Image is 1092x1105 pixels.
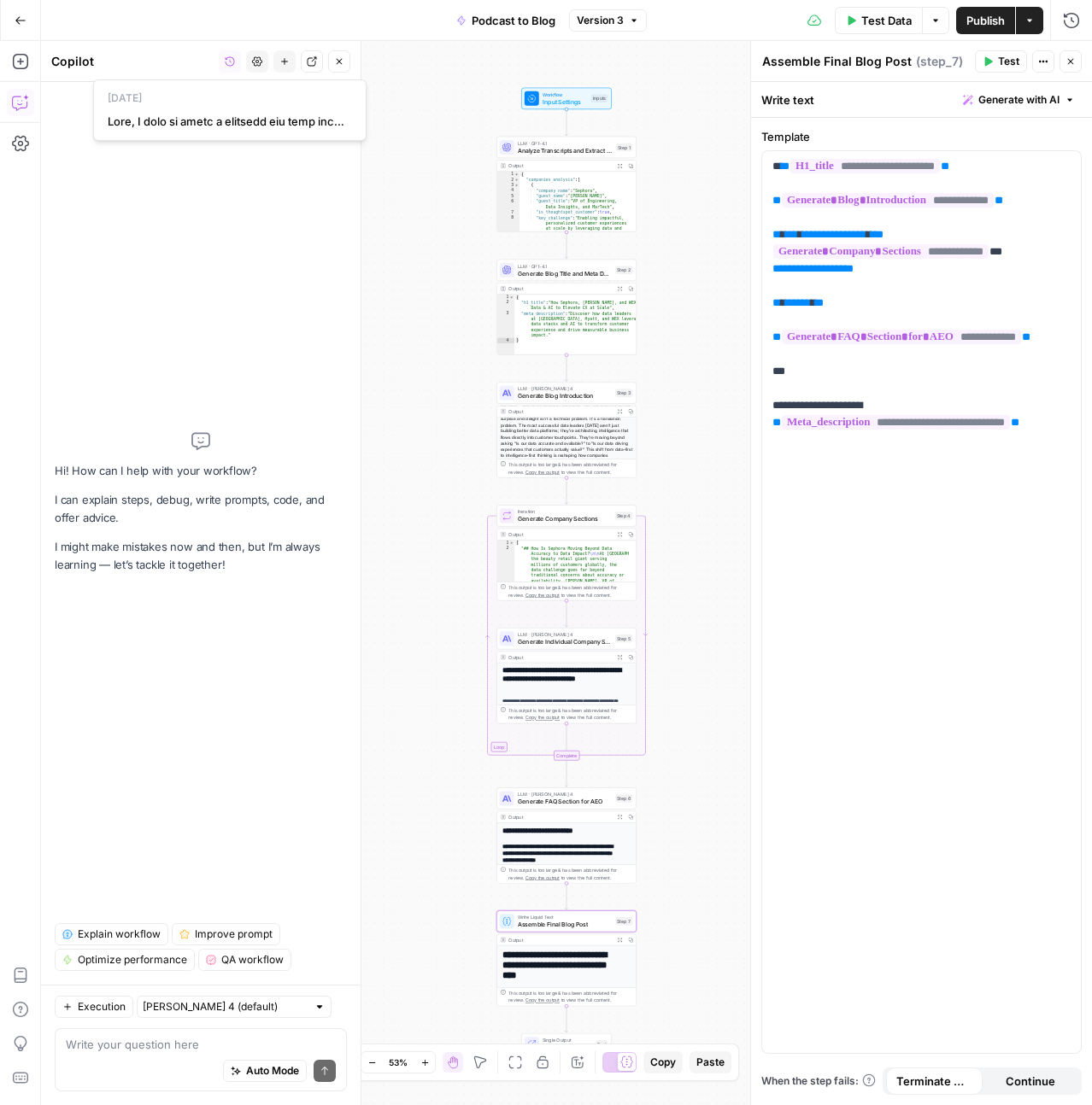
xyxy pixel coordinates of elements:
p: [DATE] [101,87,359,109]
button: Generate with AI [956,89,1082,111]
span: Copy the output [525,469,560,474]
span: LLM · GPT-4.1 [518,262,612,269]
span: Generate Individual Company Section [518,637,612,646]
g: Edge from step_1 to step_2 [565,232,567,259]
button: Test [975,50,1027,73]
span: Input Settings [543,97,587,107]
div: WorkflowInput SettingsInputs [496,88,637,109]
span: Generate Blog Introduction [518,392,612,401]
div: 3 [497,311,515,338]
span: Improve prompt [195,927,273,942]
button: Copy [643,1051,683,1073]
div: Output [508,408,612,415]
div: This output is too large & has been abbreviated for review. to view the full content. [508,867,632,881]
span: Workflow [543,91,587,97]
textarea: Assemble Final Blog Post [762,53,912,70]
a: When the step fails: [761,1073,876,1089]
g: Edge from start to step_1 [565,109,567,136]
span: Copy the output [525,874,560,880]
g: Edge from step_2 to step_3 [565,355,567,382]
div: LLM · GPT-4.1Generate Blog Title and Meta DescriptionStep 2Output{ "h1_title":"How Sephora, [PERS... [496,260,637,355]
div: Complete [554,751,579,761]
div: 4 [497,188,520,193]
span: 53% [389,1055,408,1069]
div: 7 [497,209,520,214]
span: LLM · [PERSON_NAME] 4 [518,385,612,392]
span: Toggle code folding, rows 2 through 332 [514,177,520,182]
span: Toggle code folding, rows 1 through 348 [514,172,520,177]
span: Explain workflow [78,927,161,942]
div: Step 4 [615,512,633,520]
div: 2 [497,300,515,311]
span: LLM · [PERSON_NAME] 4 [518,791,612,798]
button: Auto Mode [223,1060,307,1082]
button: Test Data [835,7,922,34]
div: 2 [497,177,520,182]
span: Test [998,54,1019,69]
span: Copy [650,1055,676,1070]
span: Generate Blog Title and Meta Description [518,269,612,278]
span: Toggle code folding, rows 1 through 3 [509,541,514,546]
g: Edge from step_4 to step_5 [565,600,567,627]
div: 1 [497,541,515,546]
div: This output is too large & has been abbreviated for review. to view the full content. [508,707,632,722]
span: Copy the output [525,592,560,597]
g: Edge from step_4-iteration-end to step_6 [565,761,567,787]
g: Edge from step_6 to step_7 [565,883,567,909]
div: Output [508,162,612,169]
div: Output [508,530,612,537]
button: Improve prompt [172,923,280,945]
div: Output [508,285,612,292]
div: Inputs [591,95,608,103]
div: Step 3 [615,389,632,397]
div: Output [508,936,612,943]
div: Step 6 [615,794,632,803]
span: Auto Mode [246,1063,299,1079]
div: 1 [497,172,520,177]
g: Edge from step_7 to end [565,1006,567,1032]
div: Step 7 [615,917,632,926]
span: Generate FAQ Section for AEO [518,797,612,806]
div: Step 2 [615,266,632,275]
button: Paste [690,1051,731,1073]
span: QA workflow [221,952,284,968]
span: Optimize performance [78,952,187,968]
div: LoopIterationGenerate Company SectionsStep 4Output[ "## How Is Sephora Moving Beyond Data Accurac... [496,505,637,600]
div: This output is too large & has been abbreviated for review. to view the full content. [508,990,632,1004]
label: Template [761,128,1082,145]
g: Edge from step_3 to step_4 [565,478,567,505]
div: 4 [497,338,515,343]
span: Version 3 [577,13,624,28]
div: End [596,1040,608,1049]
p: I might make mistakes now and then, but I’m always learning — let’s tackle it together! [55,538,347,574]
button: Continue [983,1067,1079,1095]
div: Copilot [51,53,214,70]
span: LLM · [PERSON_NAME] 4 [518,631,612,638]
button: Podcast to Blog [446,7,566,34]
span: Generate with AI [978,92,1060,108]
div: 3 [497,183,520,188]
div: This output is too large & has been abbreviated for review. to view the full content. [508,584,632,599]
span: Toggle code folding, rows 1 through 4 [509,295,514,300]
p: I can explain steps, debug, write prompts, code, and offer advice. [55,491,347,527]
span: Generate Company Sections [518,514,611,523]
span: Execution [78,999,126,1014]
div: Complete [496,751,637,761]
span: Podcast to Blog [472,12,555,29]
div: 5 [497,193,520,198]
div: Step 1 [616,143,632,152]
span: Copy the output [525,997,560,1003]
div: 1 [497,295,515,300]
button: Optimize performance [55,949,195,971]
span: Terminate Workflow [896,1073,972,1090]
span: Lore, I dolo si ametc a elitsedd eiu temp incidid: Utl Etdol mag aliquae admi veni q nostrud exer... [108,113,345,130]
div: LLM · GPT-4.1Analyze Transcripts and Extract Key InformationStep 1Output{ "companies_analysis":[ ... [496,137,637,232]
input: Claude Sonnet 4 (default) [143,998,307,1015]
button: QA workflow [198,949,291,971]
span: ( step_7 ) [916,53,963,70]
span: Continue [1006,1073,1055,1090]
span: Assemble Final Blog Post [518,920,612,929]
span: Toggle code folding, rows 3 through 34 [514,183,520,188]
div: Step 5 [615,634,632,643]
